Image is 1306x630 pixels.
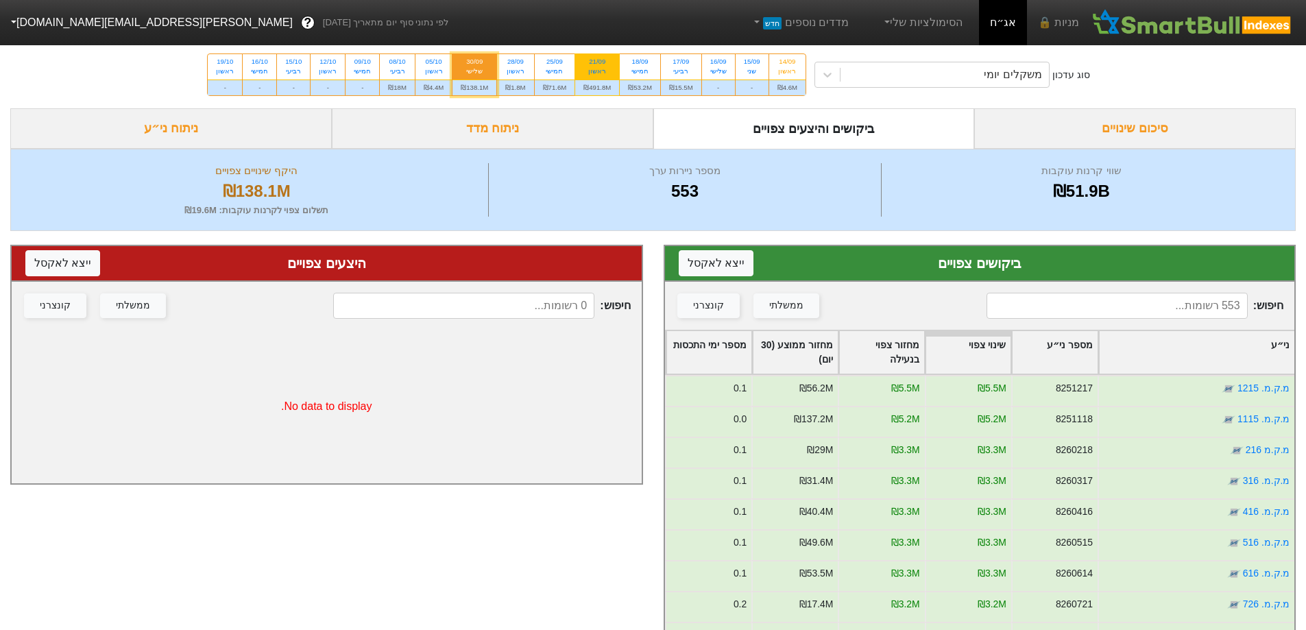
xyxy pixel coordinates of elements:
[333,293,630,319] span: חיפוש :
[100,293,166,318] button: ממשלתי
[12,330,642,483] div: No data to display.
[251,57,268,66] div: 16/10
[583,66,611,76] div: ראשון
[710,66,727,76] div: שלישי
[620,80,660,95] div: ₪53.2M
[1099,331,1294,374] div: Toggle SortBy
[424,66,444,76] div: ראשון
[628,57,652,66] div: 18/09
[1055,443,1092,457] div: 8260218
[1226,567,1240,581] img: tase link
[1221,382,1235,396] img: tase link
[1242,506,1290,517] a: מ.ק.מ. 416
[799,597,833,611] div: ₪17.4M
[208,80,242,95] div: -
[332,108,653,149] div: ניתוח מדד
[733,474,746,488] div: 0.1
[1052,68,1090,82] div: סוג עדכון
[28,163,485,179] div: היקף שינויים צפויים
[666,331,751,374] div: Toggle SortBy
[10,108,332,149] div: ניתוח ני״ע
[753,293,819,318] button: ממשלתי
[891,505,919,519] div: ₪3.3M
[977,443,1006,457] div: ₪3.3M
[799,381,833,396] div: ₪56.2M
[669,66,693,76] div: רביעי
[1055,566,1092,581] div: 8260614
[710,57,727,66] div: 16/09
[505,57,525,66] div: 28/09
[492,163,877,179] div: מספר ניירות ערך
[1245,444,1290,455] a: מ.ק.מ 216
[974,108,1296,149] div: סיכום שינויים
[679,250,753,276] button: ייצא לאקסל
[116,298,150,313] div: ממשלתי
[505,66,525,76] div: ראשון
[733,597,746,611] div: 0.2
[693,298,724,313] div: קונצרני
[319,57,337,66] div: 12/10
[753,331,838,374] div: Toggle SortBy
[987,293,1248,319] input: 553 רשומות...
[354,66,371,76] div: חמישי
[251,66,268,76] div: חמישי
[1055,474,1092,488] div: 8260317
[653,108,975,149] div: ביקושים והיצעים צפויים
[977,505,1006,519] div: ₪3.3M
[243,80,276,95] div: -
[1237,413,1290,424] a: מ.ק.מ. 1115
[1090,9,1295,36] img: SmartBull
[311,80,345,95] div: -
[28,204,485,217] div: תשלום צפוי לקרנות עוקבות : ₪19.6M
[25,253,628,274] div: היצעים צפויים
[543,57,567,66] div: 25/09
[216,66,234,76] div: ראשון
[777,57,797,66] div: 14/09
[1226,536,1240,550] img: tase link
[733,381,746,396] div: 0.1
[1242,475,1290,486] a: מ.ק.מ. 316
[354,57,371,66] div: 09/10
[891,597,919,611] div: ₪3.2M
[794,412,833,426] div: ₪137.2M
[1221,413,1235,426] img: tase link
[885,163,1278,179] div: שווי קרנות עוקבות
[876,9,968,36] a: הסימולציות שלי
[388,66,407,76] div: רביעי
[424,57,444,66] div: 05/10
[769,298,803,313] div: ממשלתי
[977,412,1006,426] div: ₪5.2M
[763,17,782,29] span: חדש
[745,9,854,36] a: מדדים נוספיםחדש
[277,80,310,95] div: -
[744,66,760,76] div: שני
[583,57,611,66] div: 21/09
[333,293,594,319] input: 0 רשומות...
[744,57,760,66] div: 15/09
[977,381,1006,396] div: ₪5.5M
[987,293,1283,319] span: חיפוש :
[891,535,919,550] div: ₪3.3M
[346,80,379,95] div: -
[839,331,924,374] div: Toggle SortBy
[733,443,746,457] div: 0.1
[807,443,833,457] div: ₪29M
[733,566,746,581] div: 0.1
[415,80,452,95] div: ₪4.4M
[891,474,919,488] div: ₪3.3M
[1237,383,1290,393] a: מ.ק.מ. 1215
[285,57,302,66] div: 15/10
[323,16,448,29] span: לפי נתוני סוף יום מתאריך [DATE]
[1226,474,1240,488] img: tase link
[388,57,407,66] div: 08/10
[891,381,919,396] div: ₪5.5M
[891,412,919,426] div: ₪5.2M
[535,80,575,95] div: ₪71.6M
[1055,535,1092,550] div: 8260515
[799,535,833,550] div: ₪49.6M
[926,331,1011,374] div: Toggle SortBy
[799,474,833,488] div: ₪31.4M
[216,57,234,66] div: 19/10
[25,250,100,276] button: ייצא לאקסל
[497,80,533,95] div: ₪1.8M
